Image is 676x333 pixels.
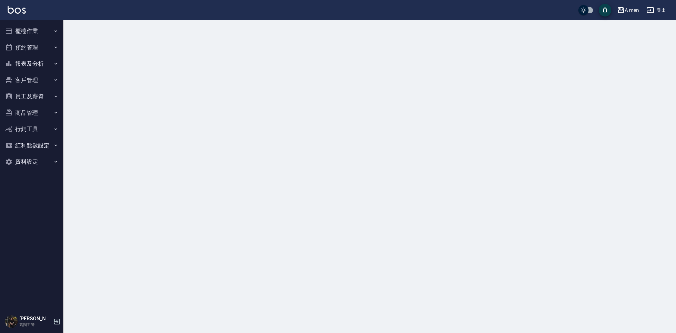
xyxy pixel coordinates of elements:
[3,153,61,170] button: 資料設定
[3,23,61,39] button: 櫃檯作業
[3,137,61,154] button: 紅利點數設定
[5,315,18,328] img: Person
[3,72,61,88] button: 客戶管理
[8,6,26,14] img: Logo
[599,4,611,16] button: save
[3,39,61,56] button: 預約管理
[615,4,641,17] button: A men
[625,6,639,14] div: A men
[3,55,61,72] button: 報表及分析
[19,322,52,328] p: 高階主管
[3,105,61,121] button: 商品管理
[19,316,52,322] h5: [PERSON_NAME]
[644,4,668,16] button: 登出
[3,88,61,105] button: 員工及薪資
[3,121,61,137] button: 行銷工具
